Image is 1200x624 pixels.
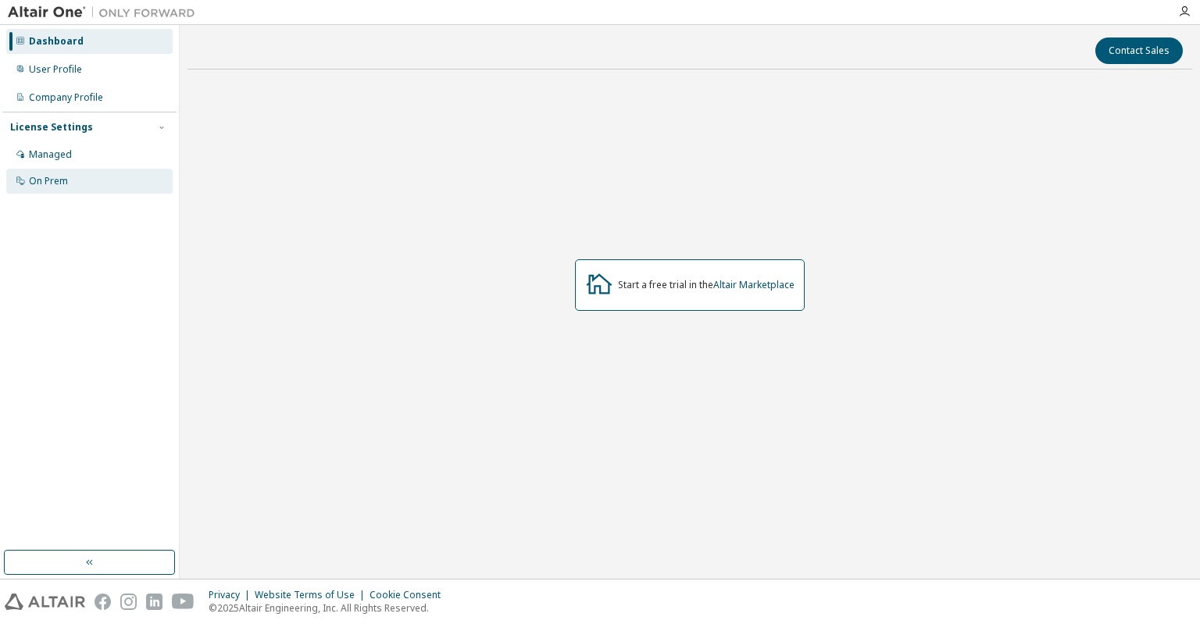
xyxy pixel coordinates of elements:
[8,5,203,20] img: Altair One
[95,594,111,610] img: facebook.svg
[120,594,137,610] img: instagram.svg
[29,175,68,187] div: On Prem
[209,589,255,601] div: Privacy
[713,278,795,291] a: Altair Marketplace
[370,589,450,601] div: Cookie Consent
[146,594,162,610] img: linkedin.svg
[618,279,795,291] div: Start a free trial in the
[209,601,450,615] p: © 2025 Altair Engineering, Inc. All Rights Reserved.
[1095,37,1183,64] button: Contact Sales
[10,121,93,134] div: License Settings
[29,35,84,48] div: Dashboard
[5,594,85,610] img: altair_logo.svg
[29,91,103,104] div: Company Profile
[255,589,370,601] div: Website Terms of Use
[29,63,82,76] div: User Profile
[29,148,72,161] div: Managed
[172,594,195,610] img: youtube.svg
